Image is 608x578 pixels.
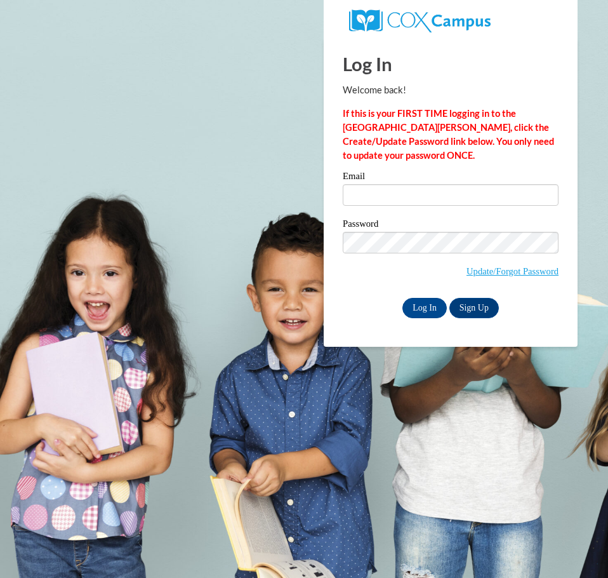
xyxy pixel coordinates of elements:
[466,266,558,276] a: Update/Forgot Password
[343,171,558,184] label: Email
[343,51,558,77] h1: Log In
[449,298,499,318] a: Sign Up
[349,15,491,25] a: COX Campus
[402,298,447,318] input: Log In
[343,83,558,97] p: Welcome back!
[349,10,491,32] img: COX Campus
[343,108,554,161] strong: If this is your FIRST TIME logging in to the [GEOGRAPHIC_DATA][PERSON_NAME], click the Create/Upd...
[343,219,558,232] label: Password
